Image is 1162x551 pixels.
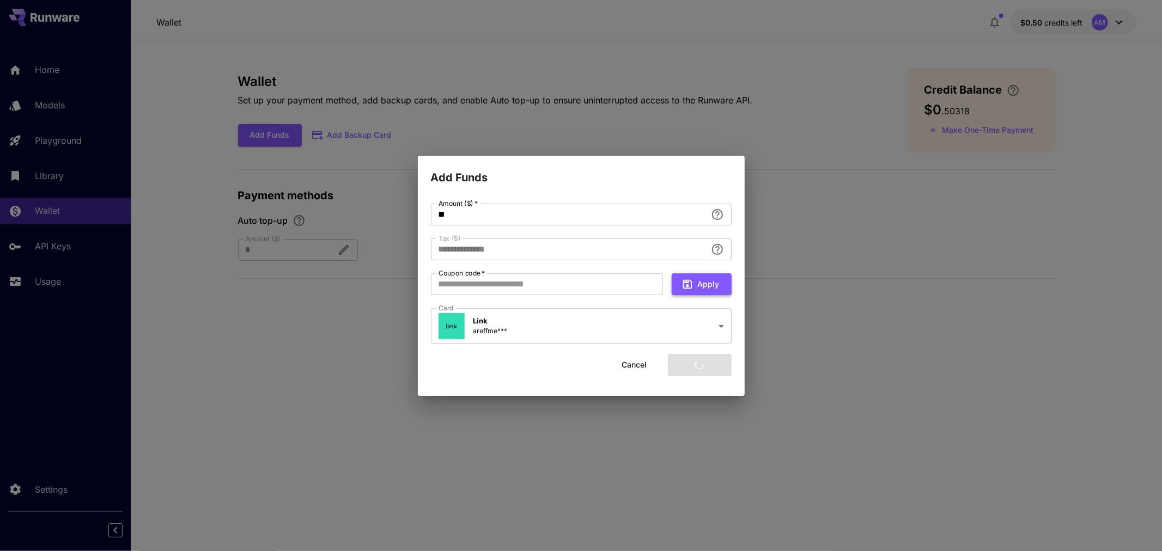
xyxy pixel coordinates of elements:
[439,303,454,313] label: Card
[672,273,732,296] button: Apply
[439,199,478,208] label: Amount ($)
[473,316,508,327] p: Link
[439,268,485,278] label: Coupon code
[610,354,659,376] button: Cancel
[439,234,461,243] label: Tax ($)
[418,156,745,186] h2: Add Funds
